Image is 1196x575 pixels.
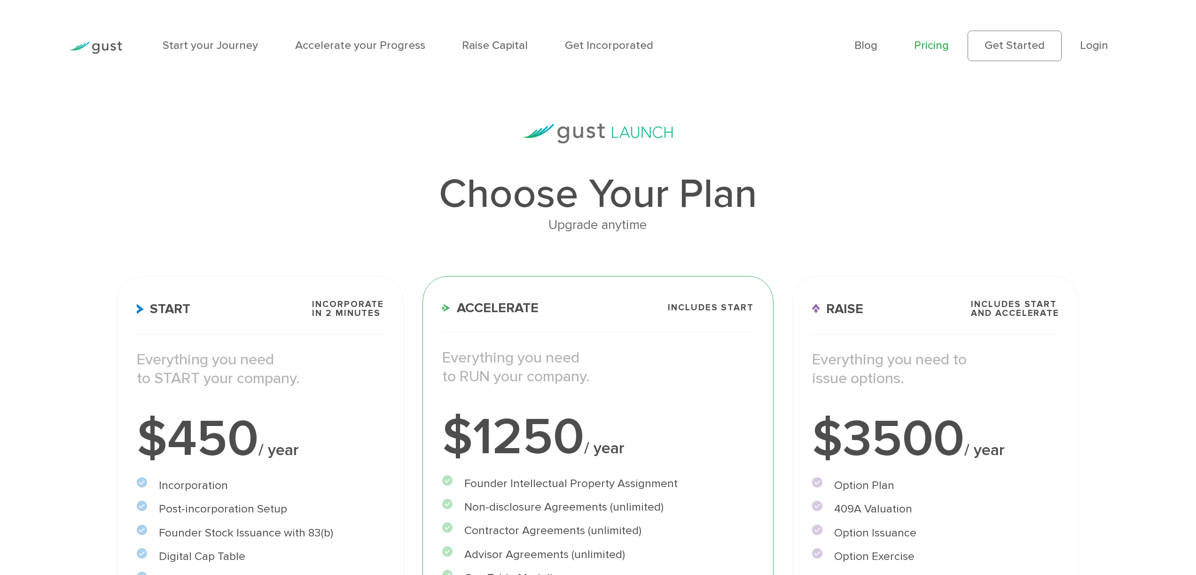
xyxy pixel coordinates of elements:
li: Option Exercise [812,548,1059,566]
a: Get Started [968,31,1062,61]
li: Digital Cap Table [137,548,384,566]
span: / year [258,441,299,460]
a: Start your Journey [163,39,258,52]
span: Accelerate [442,301,539,315]
li: Incorporation [137,477,384,495]
span: / year [584,439,625,458]
span: Start [137,302,191,315]
span: / year [964,441,1005,460]
li: Founder Intellectual Property Assignment [442,475,754,493]
h1: Choose Your Plan [117,174,1079,215]
img: gust-launch-logos.svg [523,124,673,143]
img: Raise Icon [812,304,820,314]
p: Everything you need to issue options. [812,350,1059,388]
a: Login [1080,39,1108,52]
a: Blog [854,39,877,52]
li: 409A Valuation [812,501,1059,518]
li: Contractor Agreements (unlimited) [442,522,754,540]
span: Raise [812,302,864,315]
a: Accelerate your Progress [295,39,425,52]
div: Upgrade anytime [117,214,1079,236]
div: $450 [137,414,384,465]
img: Gust Logo [70,41,122,54]
div: $3500 [812,414,1059,465]
p: Everything you need to START your company. [137,350,384,388]
span: Incorporate in 2 Minutes [312,300,384,318]
li: Founder Stock Issuance with 83(b) [137,525,384,542]
a: Raise Capital [462,39,528,52]
img: Accelerate Icon [442,304,450,312]
p: Everything you need to RUN your company. [442,348,754,386]
li: Option Plan [812,477,1059,495]
a: Pricing [914,39,949,52]
span: Includes START [668,303,754,312]
img: Start Icon X2 [137,304,144,314]
li: Advisor Agreements (unlimited) [442,546,754,564]
a: Get Incorporated [565,39,653,52]
li: Option Issuance [812,525,1059,542]
li: Non-disclosure Agreements (unlimited) [442,499,754,516]
div: $1250 [442,412,754,463]
span: Includes START and ACCELERATE [971,300,1059,318]
li: Post-incorporation Setup [137,501,384,518]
